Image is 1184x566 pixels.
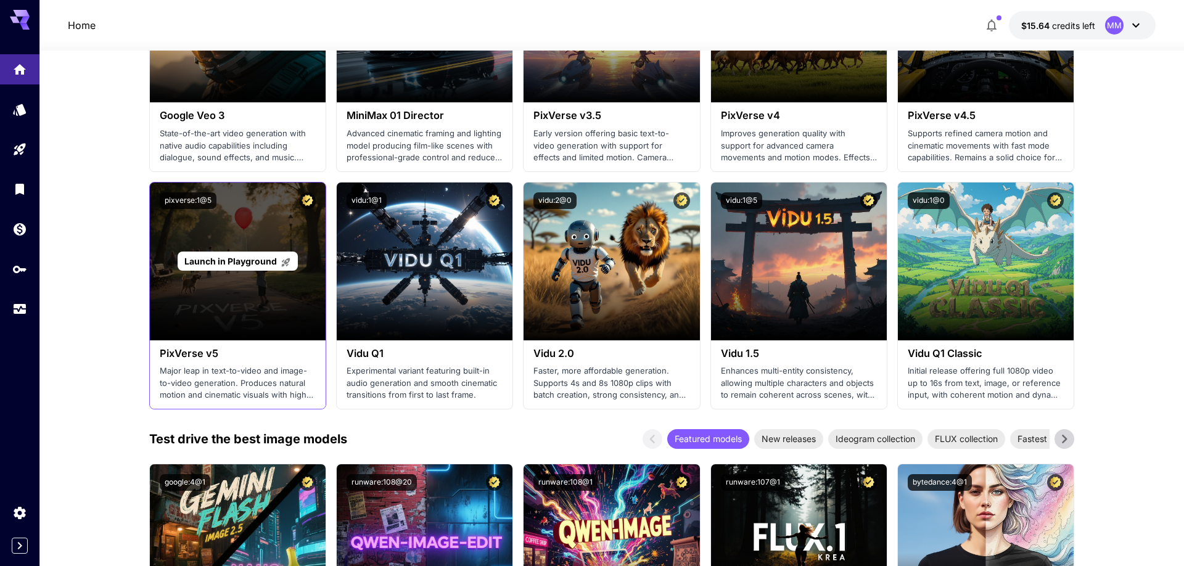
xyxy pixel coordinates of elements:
p: Initial release offering full 1080p video up to 16s from text, image, or reference input, with co... [908,365,1064,401]
h3: PixVerse v4 [721,110,877,121]
img: alt [898,183,1074,340]
p: Major leap in text-to-video and image-to-video generation. Produces natural motion and cinematic ... [160,365,316,401]
span: $15.64 [1021,20,1052,31]
a: Home [68,18,96,33]
p: Experimental variant featuring built-in audio generation and smooth cinematic transitions from fi... [347,365,503,401]
button: runware:108@1 [533,474,598,491]
span: New releases [754,432,823,445]
img: alt [524,183,699,340]
h3: PixVerse v5 [160,348,316,359]
h3: Vidu Q1 [347,348,503,359]
button: runware:108@20 [347,474,417,491]
button: google:4@1 [160,474,210,491]
h3: PixVerse v4.5 [908,110,1064,121]
span: FLUX collection [927,432,1005,445]
span: Launch in Playground [184,256,277,266]
button: Certified Model – Vetted for best performance and includes a commercial license. [299,474,316,491]
nav: breadcrumb [68,18,96,33]
p: Supports refined camera motion and cinematic movements with fast mode capabilities. Remains a sol... [908,128,1064,164]
div: Usage [12,301,27,317]
h3: Vidu 1.5 [721,348,877,359]
p: Improves generation quality with support for advanced camera movements and motion modes. Effects ... [721,128,877,164]
p: Test drive the best image models [149,430,347,448]
div: API Keys [12,261,27,277]
button: $15.6419MM [1009,11,1156,39]
button: bytedance:4@1 [908,474,972,491]
div: Fastest models [1010,429,1086,449]
p: Early version offering basic text-to-video generation with support for effects and limited motion... [533,128,689,164]
a: Launch in Playground [178,252,298,271]
div: Playground [12,142,27,157]
p: Advanced cinematic framing and lighting model producing film-like scenes with professional-grade ... [347,128,503,164]
button: Certified Model – Vetted for best performance and includes a commercial license. [486,474,503,491]
button: Certified Model – Vetted for best performance and includes a commercial license. [860,474,877,491]
img: alt [711,183,887,340]
span: Fastest models [1010,432,1086,445]
button: Certified Model – Vetted for best performance and includes a commercial license. [673,192,690,209]
div: MM [1105,16,1124,35]
button: Expand sidebar [12,538,28,554]
h3: PixVerse v3.5 [533,110,689,121]
div: Ideogram collection [828,429,923,449]
button: vidu:1@0 [908,192,950,209]
div: $15.6419 [1021,19,1095,32]
span: Featured models [667,432,749,445]
button: Certified Model – Vetted for best performance and includes a commercial license. [299,192,316,209]
h3: MiniMax 01 Director [347,110,503,121]
img: alt [337,183,512,340]
div: Library [12,181,27,197]
div: Models [12,102,27,117]
h3: Google Veo 3 [160,110,316,121]
button: vidu:1@5 [721,192,762,209]
span: credits left [1052,20,1095,31]
button: Certified Model – Vetted for best performance and includes a commercial license. [1047,474,1064,491]
button: Certified Model – Vetted for best performance and includes a commercial license. [860,192,877,209]
button: Certified Model – Vetted for best performance and includes a commercial license. [673,474,690,491]
button: vidu:2@0 [533,192,577,209]
div: Home [12,60,27,76]
div: Wallet [12,221,27,237]
h3: Vidu 2.0 [533,348,689,359]
button: Certified Model – Vetted for best performance and includes a commercial license. [1047,192,1064,209]
span: Ideogram collection [828,432,923,445]
div: New releases [754,429,823,449]
button: Certified Model – Vetted for best performance and includes a commercial license. [486,192,503,209]
div: Settings [12,505,27,520]
p: State-of-the-art video generation with native audio capabilities including dialogue, sound effect... [160,128,316,164]
div: Featured models [667,429,749,449]
h3: Vidu Q1 Classic [908,348,1064,359]
button: vidu:1@1 [347,192,387,209]
p: Faster, more affordable generation. Supports 4s and 8s 1080p clips with batch creation, strong co... [533,365,689,401]
div: FLUX collection [927,429,1005,449]
p: Enhances multi-entity consistency, allowing multiple characters and objects to remain coherent ac... [721,365,877,401]
button: runware:107@1 [721,474,785,491]
button: pixverse:1@5 [160,192,216,209]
